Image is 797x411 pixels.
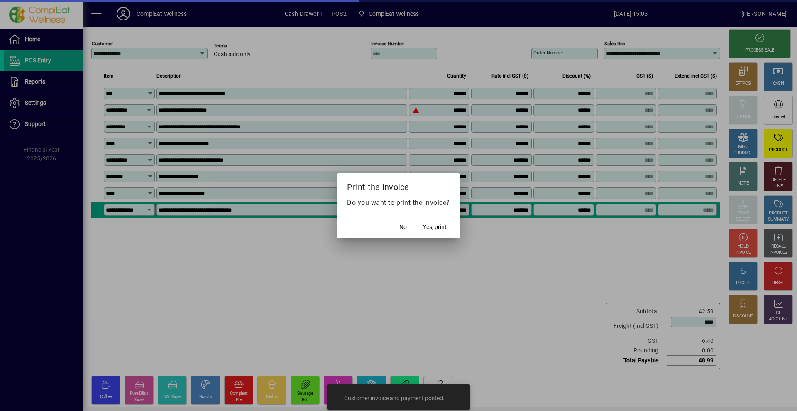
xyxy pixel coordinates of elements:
h2: Print the invoice [337,173,460,197]
button: No [390,220,416,235]
button: Yes, print [420,220,450,235]
span: No [399,223,407,231]
span: Yes, print [423,223,447,231]
p: Do you want to print the invoice? [347,198,450,208]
